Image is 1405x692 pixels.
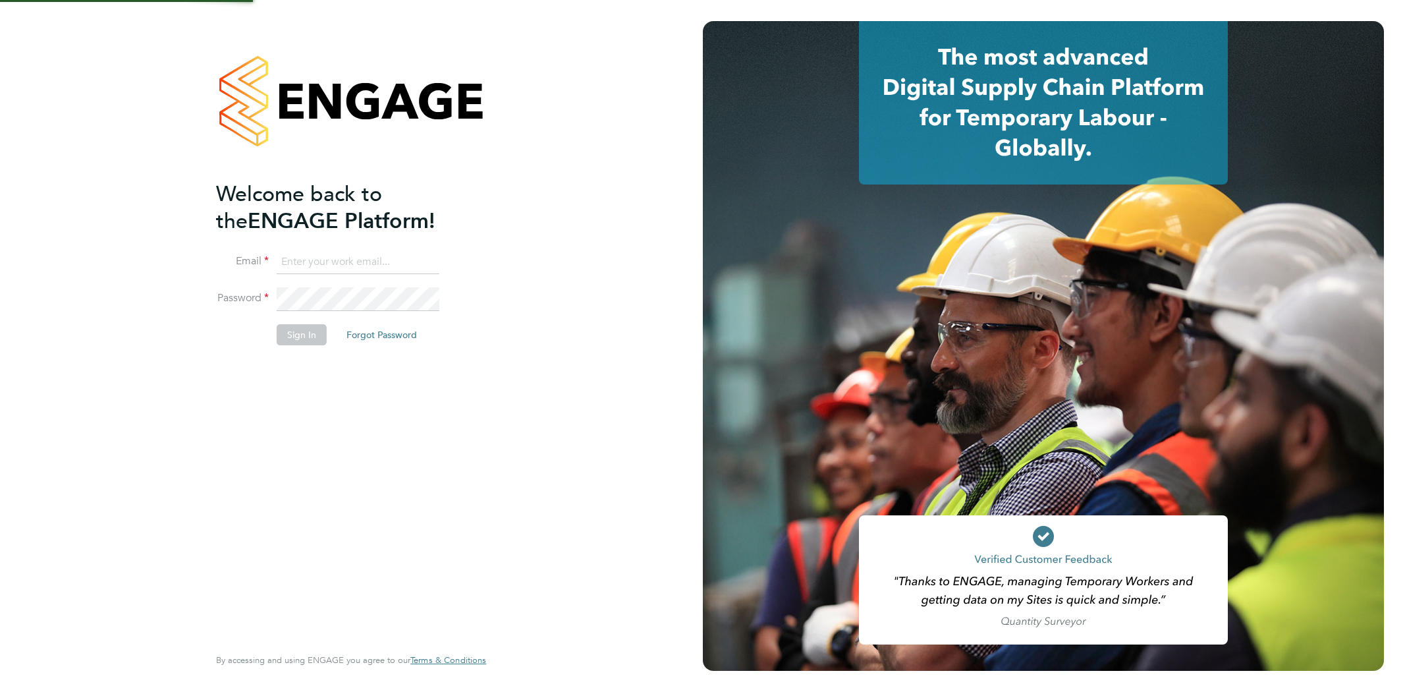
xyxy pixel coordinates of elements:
[216,181,473,235] h2: ENGAGE Platform!
[336,324,427,345] button: Forgot Password
[216,654,486,666] span: By accessing and using ENGAGE you agree to our
[410,655,486,666] a: Terms & Conditions
[216,181,382,234] span: Welcome back to the
[277,324,327,345] button: Sign In
[216,291,269,305] label: Password
[216,254,269,268] label: Email
[410,654,486,666] span: Terms & Conditions
[277,250,439,274] input: Enter your work email...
